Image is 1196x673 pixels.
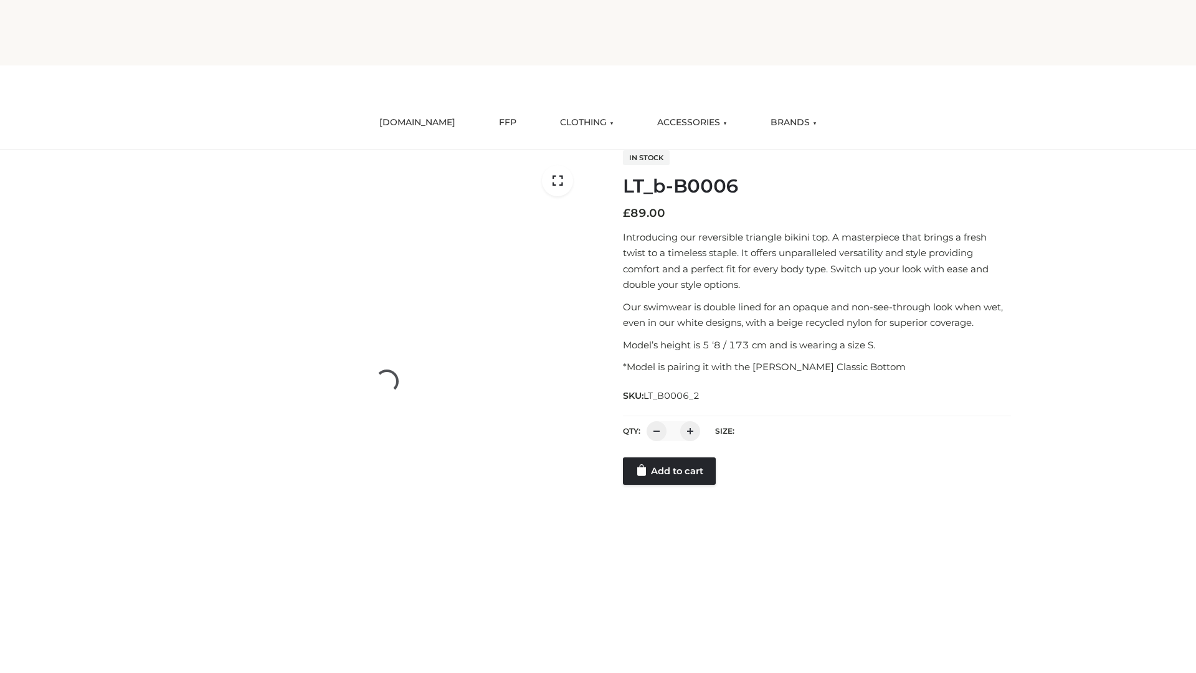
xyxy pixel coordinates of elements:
label: QTY: [623,426,640,436]
span: SKU: [623,388,701,403]
a: [DOMAIN_NAME] [370,109,465,136]
p: Model’s height is 5 ‘8 / 173 cm and is wearing a size S. [623,337,1011,353]
span: £ [623,206,630,220]
bdi: 89.00 [623,206,665,220]
a: Add to cart [623,457,716,485]
a: FFP [490,109,526,136]
span: LT_B0006_2 [643,390,700,401]
span: In stock [623,150,670,165]
a: ACCESSORIES [648,109,736,136]
a: CLOTHING [551,109,623,136]
p: *Model is pairing it with the [PERSON_NAME] Classic Bottom [623,359,1011,375]
h1: LT_b-B0006 [623,175,1011,198]
p: Our swimwear is double lined for an opaque and non-see-through look when wet, even in our white d... [623,299,1011,331]
label: Size: [715,426,734,436]
p: Introducing our reversible triangle bikini top. A masterpiece that brings a fresh twist to a time... [623,229,1011,293]
a: BRANDS [761,109,826,136]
